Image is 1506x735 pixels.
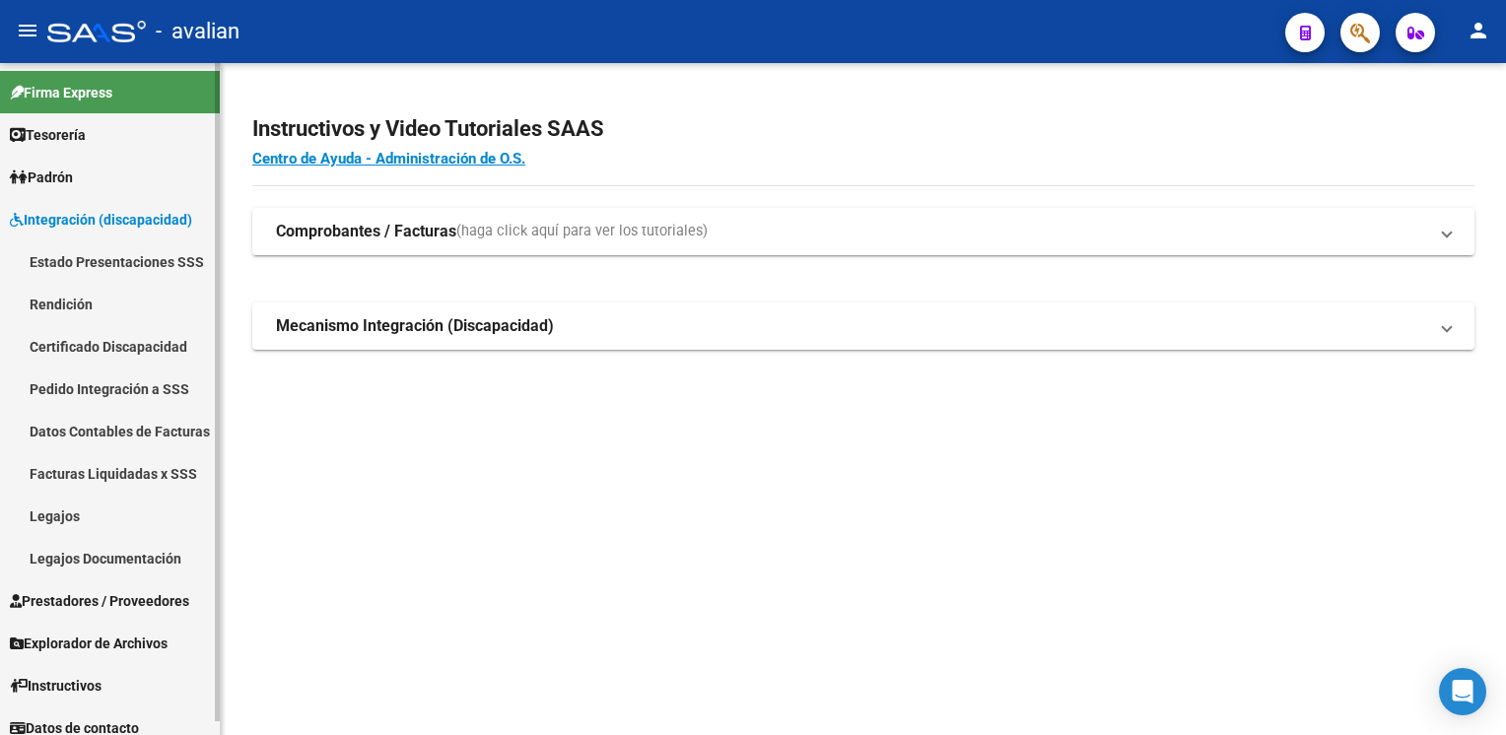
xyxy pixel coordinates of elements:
span: (haga click aquí para ver los tutoriales) [456,221,708,242]
span: Integración (discapacidad) [10,209,192,231]
span: Padrón [10,167,73,188]
span: Tesorería [10,124,86,146]
div: Open Intercom Messenger [1439,668,1486,715]
span: Firma Express [10,82,112,103]
span: - avalian [156,10,240,53]
span: Explorador de Archivos [10,633,168,654]
mat-expansion-panel-header: Comprobantes / Facturas(haga click aquí para ver los tutoriales) [252,208,1474,255]
span: Prestadores / Proveedores [10,590,189,612]
strong: Mecanismo Integración (Discapacidad) [276,315,554,337]
mat-expansion-panel-header: Mecanismo Integración (Discapacidad) [252,302,1474,350]
mat-icon: menu [16,19,39,42]
strong: Comprobantes / Facturas [276,221,456,242]
h2: Instructivos y Video Tutoriales SAAS [252,110,1474,148]
a: Centro de Ayuda - Administración de O.S. [252,150,525,167]
mat-icon: person [1467,19,1490,42]
span: Instructivos [10,675,102,697]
